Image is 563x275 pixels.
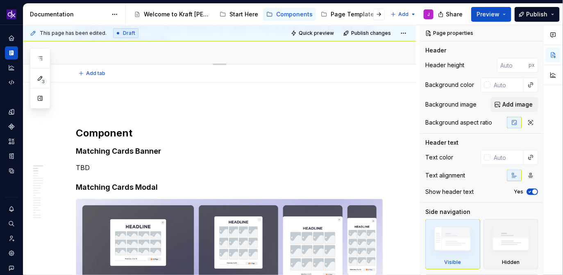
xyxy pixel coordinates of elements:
div: Hidden [484,219,538,269]
div: Background aspect ratio [425,118,492,127]
img: 0784b2da-6f85-42e6-8793-4468946223dc.png [7,9,16,19]
input: Auto [490,150,524,165]
span: Quick preview [299,30,334,36]
span: Publish [527,10,548,18]
div: Visible [425,219,480,269]
span: Share [446,10,463,18]
a: Documentation [5,46,18,59]
input: Auto [497,58,529,73]
button: Notifications [5,202,18,216]
a: Components [5,120,18,133]
span: Preview [477,10,499,18]
p: px [529,62,535,68]
a: Settings [5,247,18,260]
div: Header text [425,139,459,147]
button: Add [388,9,419,20]
div: Background color [425,81,474,89]
button: Search ⌘K [5,217,18,230]
span: This page has been edited. [40,30,107,36]
button: Quick preview [288,27,338,39]
div: Background image [425,100,477,109]
div: Show header text [425,188,474,196]
div: Page tree [131,6,386,23]
div: J [427,11,430,18]
button: Add tab [76,68,109,79]
div: Header [425,46,446,55]
a: Page Templates [318,8,381,21]
button: Publish [515,7,560,22]
span: 3 [40,78,47,85]
button: Contact support [5,261,18,275]
button: Share [434,7,468,22]
div: Documentation [30,10,107,18]
h4: Matching Cards Banner [76,146,383,156]
span: Draft [123,30,135,36]
a: Invite team [5,232,18,245]
a: Storybook stories [5,150,18,163]
p: TBD [76,163,383,173]
label: Yes [514,189,523,195]
a: Start Here [216,8,261,21]
a: Code automation [5,76,18,89]
h2: Component [76,127,383,140]
span: Add image [502,100,533,109]
div: Side navigation [425,208,470,216]
a: Components [263,8,316,21]
a: Design tokens [5,105,18,118]
button: Publish changes [341,27,395,39]
div: Text color [425,153,453,161]
div: Welcome to Kraft [PERSON_NAME] [144,10,211,18]
button: Preview [471,7,511,22]
a: Home [5,32,18,45]
div: Start Here [229,10,258,18]
div: Components [276,10,313,18]
input: Auto [490,77,524,92]
div: Visible [444,259,461,266]
span: Add [398,11,409,18]
div: Header height [425,61,464,69]
h4: Matching Cards Modal [76,182,383,192]
button: Add image [490,97,538,112]
span: Publish changes [351,30,391,36]
a: Data sources [5,164,18,177]
a: Welcome to Kraft [PERSON_NAME] [131,8,215,21]
div: Text alignment [425,171,465,180]
div: Page Templates [331,10,377,18]
span: Add tab [86,70,105,77]
a: Analytics [5,61,18,74]
a: Assets [5,135,18,148]
div: Hidden [502,259,520,266]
